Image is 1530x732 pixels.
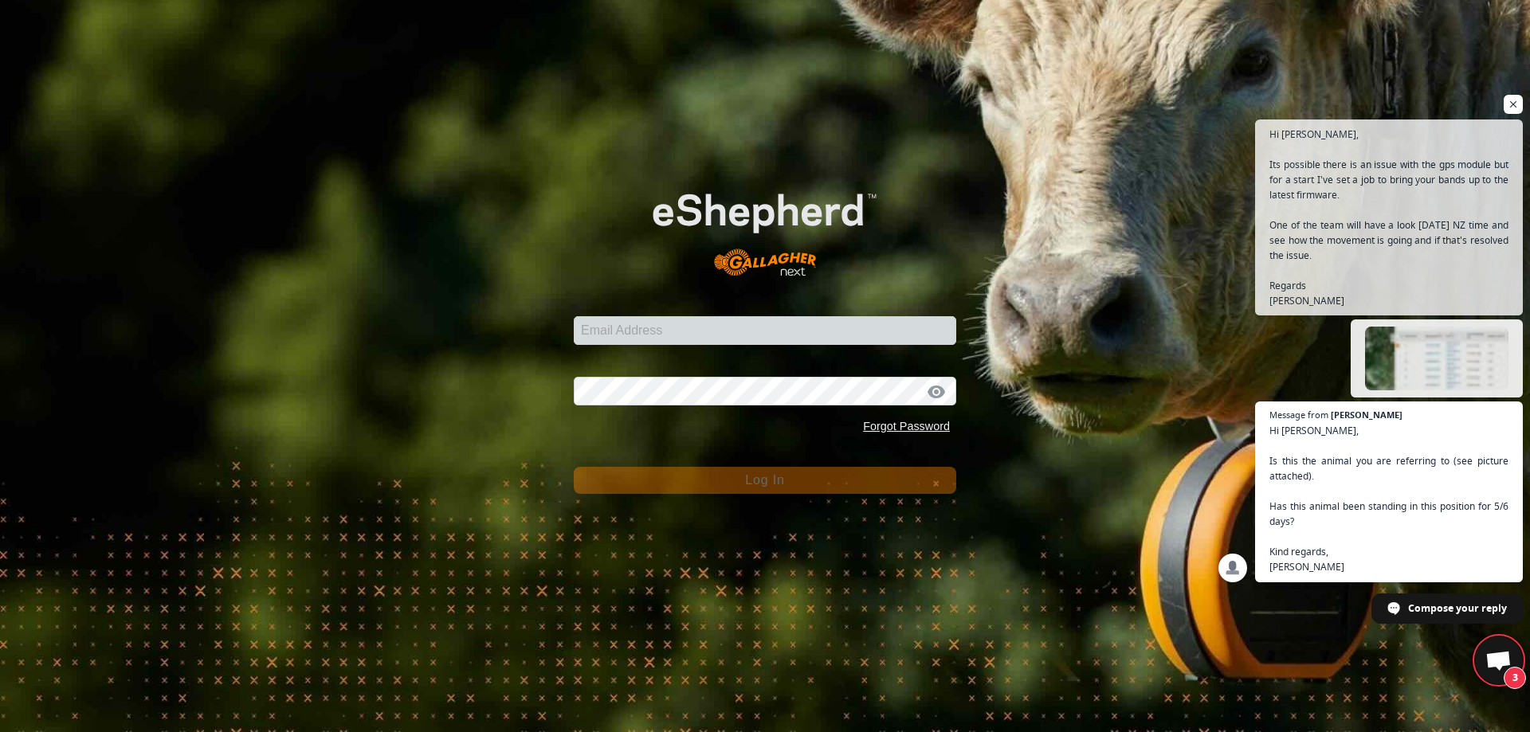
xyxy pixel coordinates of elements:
[574,316,956,345] input: Email Address
[1269,127,1508,308] span: Hi [PERSON_NAME], Its possible there is an issue with the gps module but for a start I've set a j...
[1504,667,1526,689] span: 3
[1269,423,1508,574] span: Hi [PERSON_NAME], Is this the animal you are referring to (see picture attached). Has this animal...
[1475,636,1523,684] div: Open chat
[574,467,956,494] button: Log In
[1269,410,1328,419] span: Message from
[1331,410,1402,419] span: [PERSON_NAME]
[612,162,918,292] img: E-shepherd Logo
[1408,594,1507,622] span: Compose your reply
[745,473,784,487] span: Log In
[863,420,950,433] a: Forgot Password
